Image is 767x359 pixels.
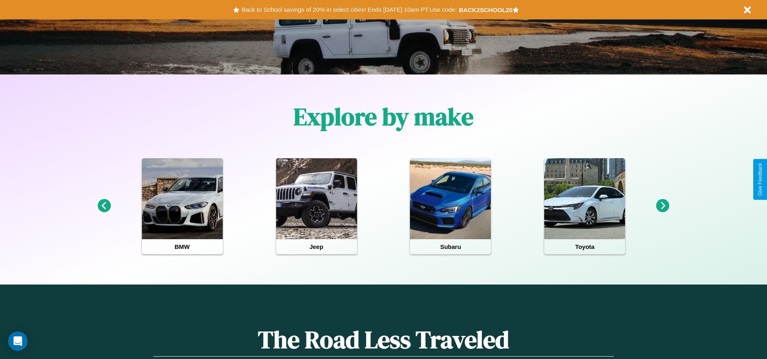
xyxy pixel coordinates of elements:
[459,6,513,13] b: BACK2SCHOOL20
[410,239,491,254] h4: Subaru
[8,331,27,351] div: Open Intercom Messenger
[544,239,625,254] h4: Toyota
[142,239,223,254] h4: BMW
[239,4,459,15] button: Back to School savings of 20% in select cities! Ends [DATE] 10am PT.Use code:
[294,100,473,133] h1: Explore by make
[276,239,357,254] h4: Jeep
[757,163,763,196] div: Give Feedback
[153,323,613,357] h1: The Road Less Traveled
